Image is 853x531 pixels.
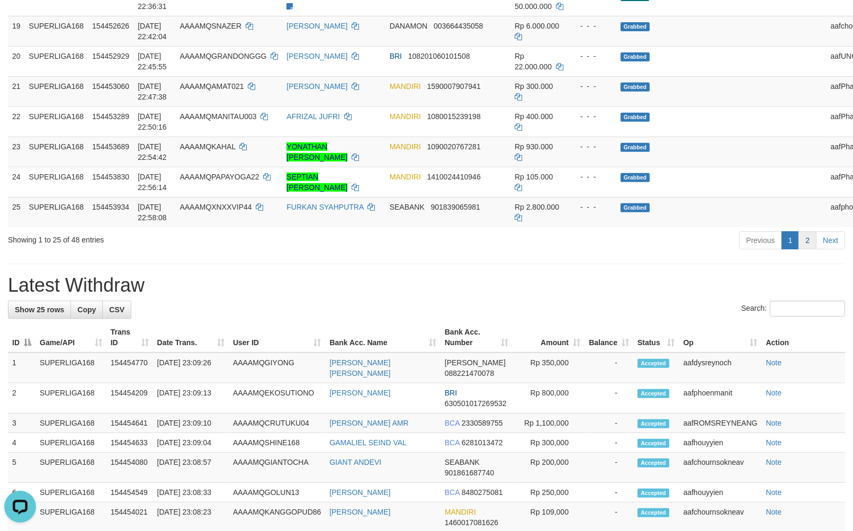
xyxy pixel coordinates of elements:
[8,483,35,502] td: 6
[637,389,669,398] span: Accepted
[329,438,407,447] a: GAMALIEL SEIND VAL
[462,488,503,497] span: Copy 8480275081 to clipboard
[92,203,129,211] span: 154453934
[585,453,633,483] td: -
[445,458,480,466] span: SEABANK
[286,142,347,161] a: YONATHAN [PERSON_NAME]
[585,383,633,413] td: -
[106,322,153,353] th: Trans ID: activate to sort column ascending
[138,112,167,131] span: [DATE] 22:50:16
[25,76,88,106] td: SUPERLIGA168
[8,230,347,245] div: Showing 1 to 25 of 48 entries
[408,52,470,60] span: Copy 108201060101508 to clipboard
[766,438,782,447] a: Note
[445,389,457,397] span: BRI
[766,389,782,397] a: Note
[637,439,669,448] span: Accepted
[153,413,229,433] td: [DATE] 23:09:10
[286,52,347,60] a: [PERSON_NAME]
[462,438,503,447] span: Copy 6281013472 to clipboard
[35,453,106,483] td: SUPERLIGA168
[766,488,782,497] a: Note
[229,322,326,353] th: User ID: activate to sort column ascending
[441,322,513,353] th: Bank Acc. Number: activate to sort column ascending
[390,173,421,181] span: MANDIRI
[390,82,421,91] span: MANDIRI
[679,322,761,353] th: Op: activate to sort column ascending
[138,142,167,161] span: [DATE] 22:54:42
[515,142,553,151] span: Rp 930.000
[637,489,669,498] span: Accepted
[25,197,88,227] td: SUPERLIGA168
[286,203,363,211] a: FURKAN SYAHPUTRA
[138,22,167,41] span: [DATE] 22:42:04
[770,301,845,317] input: Search:
[229,433,326,453] td: AAAAMQSHINE168
[762,322,845,353] th: Action
[390,142,421,151] span: MANDIRI
[8,453,35,483] td: 5
[637,458,669,467] span: Accepted
[35,413,106,433] td: SUPERLIGA168
[445,399,507,408] span: Copy 630501017269532 to clipboard
[229,453,326,483] td: AAAAMQGIANTOCHA
[513,322,585,353] th: Amount: activate to sort column ascending
[585,322,633,353] th: Balance: activate to sort column ascending
[153,383,229,413] td: [DATE] 23:09:13
[390,203,425,211] span: SEABANK
[77,305,96,314] span: Copy
[153,433,229,453] td: [DATE] 23:09:04
[329,458,381,466] a: GIANT ANDEVI
[427,142,481,151] span: Copy 1090020767281 to clipboard
[153,453,229,483] td: [DATE] 23:08:57
[4,4,36,36] button: Open LiveChat chat widget
[445,508,476,516] span: MANDIRI
[621,143,650,152] span: Grabbed
[515,173,553,181] span: Rp 105.000
[8,433,35,453] td: 4
[513,413,585,433] td: Rp 1,100,000
[572,21,612,31] div: - - -
[515,52,552,71] span: Rp 22.000.000
[637,508,669,517] span: Accepted
[179,22,241,30] span: AAAAMQSNAZER
[92,142,129,151] span: 154453689
[585,433,633,453] td: -
[8,46,25,76] td: 20
[286,112,340,121] a: AFRIZAL JUFRI
[816,231,845,249] a: Next
[8,16,25,46] td: 19
[585,483,633,502] td: -
[138,82,167,101] span: [DATE] 22:47:38
[390,22,428,30] span: DANAMON
[179,173,259,181] span: AAAAMQPAPAYOGA22
[8,301,71,319] a: Show 25 rows
[572,202,612,212] div: - - -
[25,46,88,76] td: SUPERLIGA168
[8,383,35,413] td: 2
[513,483,585,502] td: Rp 250,000
[25,16,88,46] td: SUPERLIGA168
[25,106,88,137] td: SUPERLIGA168
[621,83,650,92] span: Grabbed
[106,433,153,453] td: 154454633
[621,113,650,122] span: Grabbed
[92,52,129,60] span: 154452929
[637,359,669,368] span: Accepted
[153,322,229,353] th: Date Trans.: activate to sort column ascending
[106,483,153,502] td: 154454549
[572,111,612,122] div: - - -
[229,483,326,502] td: AAAAMQGOLUN13
[325,322,440,353] th: Bank Acc. Name: activate to sort column ascending
[739,231,782,249] a: Previous
[621,52,650,61] span: Grabbed
[445,358,506,367] span: [PERSON_NAME]
[138,173,167,192] span: [DATE] 22:56:14
[106,383,153,413] td: 154454209
[741,301,845,317] label: Search:
[8,197,25,227] td: 25
[427,82,481,91] span: Copy 1590007907941 to clipboard
[515,82,553,91] span: Rp 300.000
[106,353,153,383] td: 154454770
[679,413,761,433] td: aafROMSREYNEANG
